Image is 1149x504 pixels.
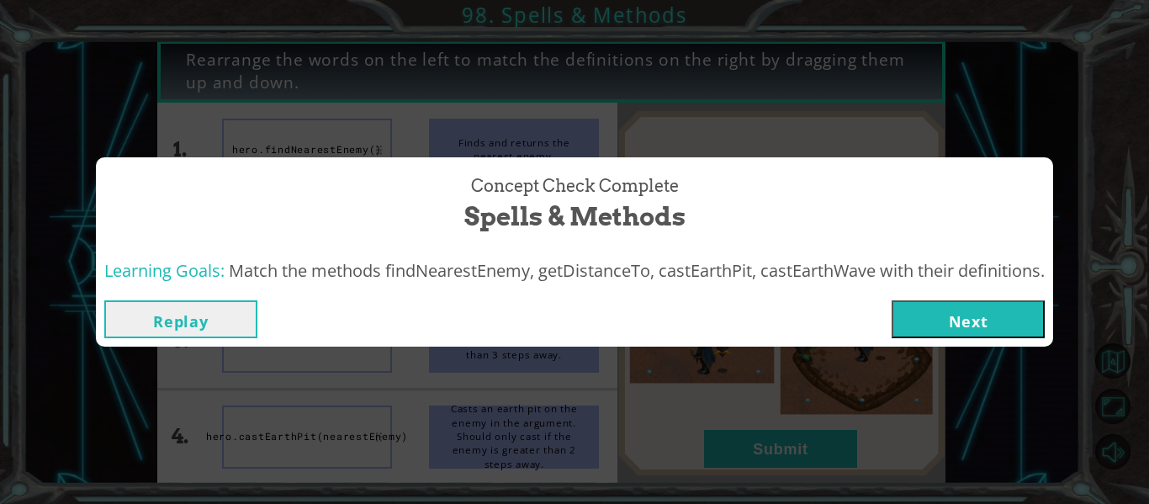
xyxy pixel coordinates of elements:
[104,300,257,338] button: Replay
[104,259,225,282] span: Learning Goals:
[464,199,686,235] span: Spells & Methods
[229,259,1045,282] span: Match the methods findNearestEnemy, getDistanceTo, castEarthPit, castEarthWave with their definit...
[892,300,1045,338] button: Next
[471,174,679,199] span: Concept Check Complete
